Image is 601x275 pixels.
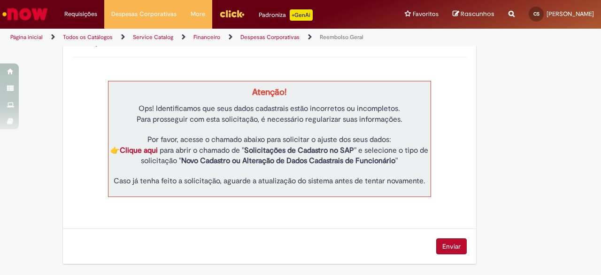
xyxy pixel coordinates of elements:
[436,238,467,254] button: Enviar
[1,5,49,24] img: ServiceNow
[133,33,173,41] a: Service Catalog
[413,9,439,19] span: Favoritos
[7,29,393,46] ul: Trilhas de página
[193,33,220,41] a: Financeiro
[72,39,151,47] label: Informações de Formulário
[461,9,494,18] span: Rascunhos
[244,146,354,155] strong: Solicitações de Cadastro no SAP
[147,135,391,144] span: Por favor, acesse o chamado abaixo para solicitar o ajuste dos seus dados:
[453,10,494,19] a: Rascunhos
[290,9,313,21] p: +GenAi
[533,11,539,17] span: CS
[64,9,97,19] span: Requisições
[181,156,395,165] strong: Novo Cadastro ou Alteração de Dados Cadastrais de Funcionário
[191,9,205,19] span: More
[111,9,177,19] span: Despesas Corporativas
[10,33,43,41] a: Página inicial
[259,9,313,21] div: Padroniza
[252,86,286,98] strong: Atenção!
[114,176,425,186] span: Caso já tenha feito a solicitação, aguarde a atualização do sistema antes de tentar novamente.
[240,33,300,41] a: Despesas Corporativas
[139,104,400,113] span: Ops! Identificamos que seus dados cadastrais estão incorretos ou incompletos.
[547,10,594,18] span: [PERSON_NAME]
[219,7,245,21] img: click_logo_yellow_360x200.png
[120,146,158,155] a: Clique aqui
[320,33,363,41] a: Reembolso Geral
[110,146,428,166] span: 👉 para abrir o chamado de " " e selecione o tipo de solicitação " "
[137,115,402,124] span: Para prosseguir com esta solicitação, é necessário regularizar suas informações.
[63,33,113,41] a: Todos os Catálogos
